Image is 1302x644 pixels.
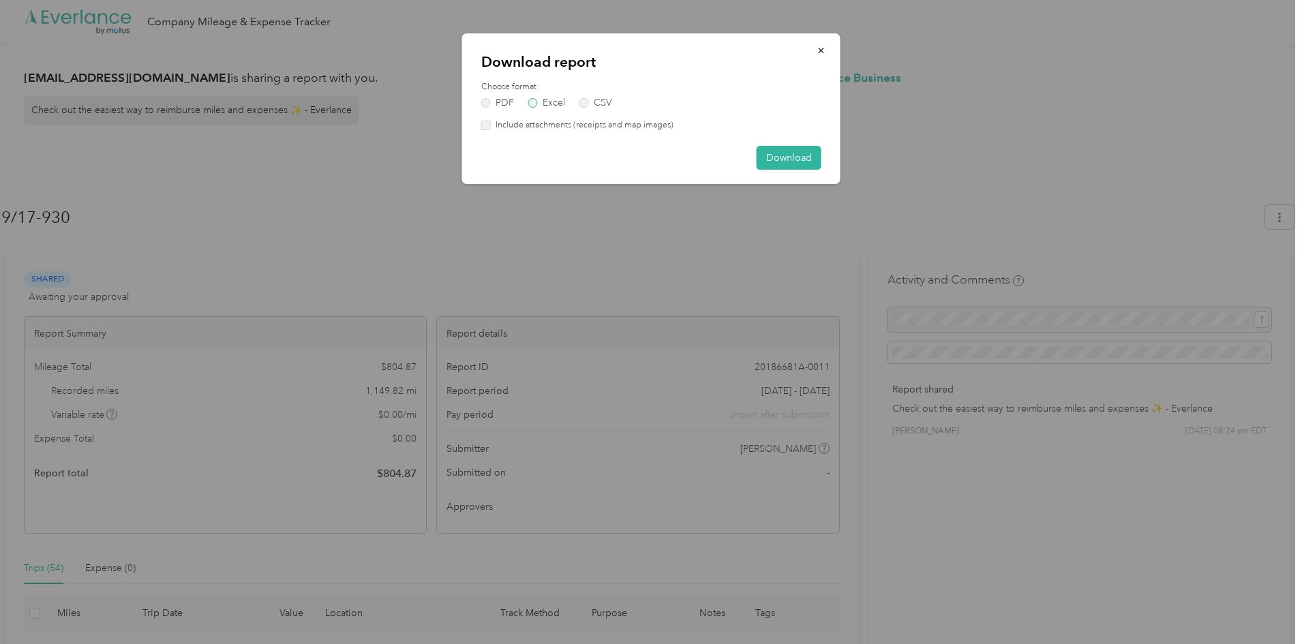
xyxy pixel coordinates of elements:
label: Excel [528,98,565,108]
label: Choose format [481,81,821,93]
label: PDF [481,98,514,108]
p: Download report [481,52,821,72]
label: CSV [579,98,612,108]
button: Download [757,146,821,170]
label: Include attachments (receipts and map images) [491,119,673,132]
